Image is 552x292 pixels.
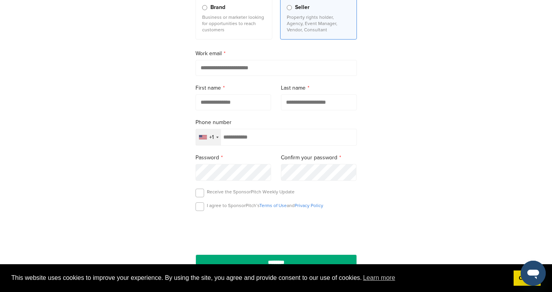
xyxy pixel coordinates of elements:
[210,3,225,12] span: Brand
[11,272,507,284] span: This website uses cookies to improve your experience. By using the site, you agree and provide co...
[295,3,309,12] span: Seller
[281,84,357,92] label: Last name
[514,270,541,286] a: dismiss cookie message
[207,202,323,209] p: I agree to SponsorPitch’s and
[209,135,214,140] div: +1
[207,189,295,195] p: Receive the SponsorPitch Weekly Update
[202,14,266,33] p: Business or marketer looking for opportunities to reach customers
[259,203,287,208] a: Terms of Use
[195,84,271,92] label: First name
[295,203,323,208] a: Privacy Policy
[232,220,321,243] iframe: reCAPTCHA
[521,261,546,286] iframe: Button to launch messaging window
[196,129,221,145] div: Selected country
[195,118,357,127] label: Phone number
[202,5,207,10] input: Brand Business or marketer looking for opportunities to reach customers
[281,153,357,162] label: Confirm your password
[287,14,350,33] p: Property rights holder, Agency, Event Manager, Vendor, Consultant
[362,272,396,284] a: learn more about cookies
[287,5,292,10] input: Seller Property rights holder, Agency, Event Manager, Vendor, Consultant
[195,49,357,58] label: Work email
[195,153,271,162] label: Password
